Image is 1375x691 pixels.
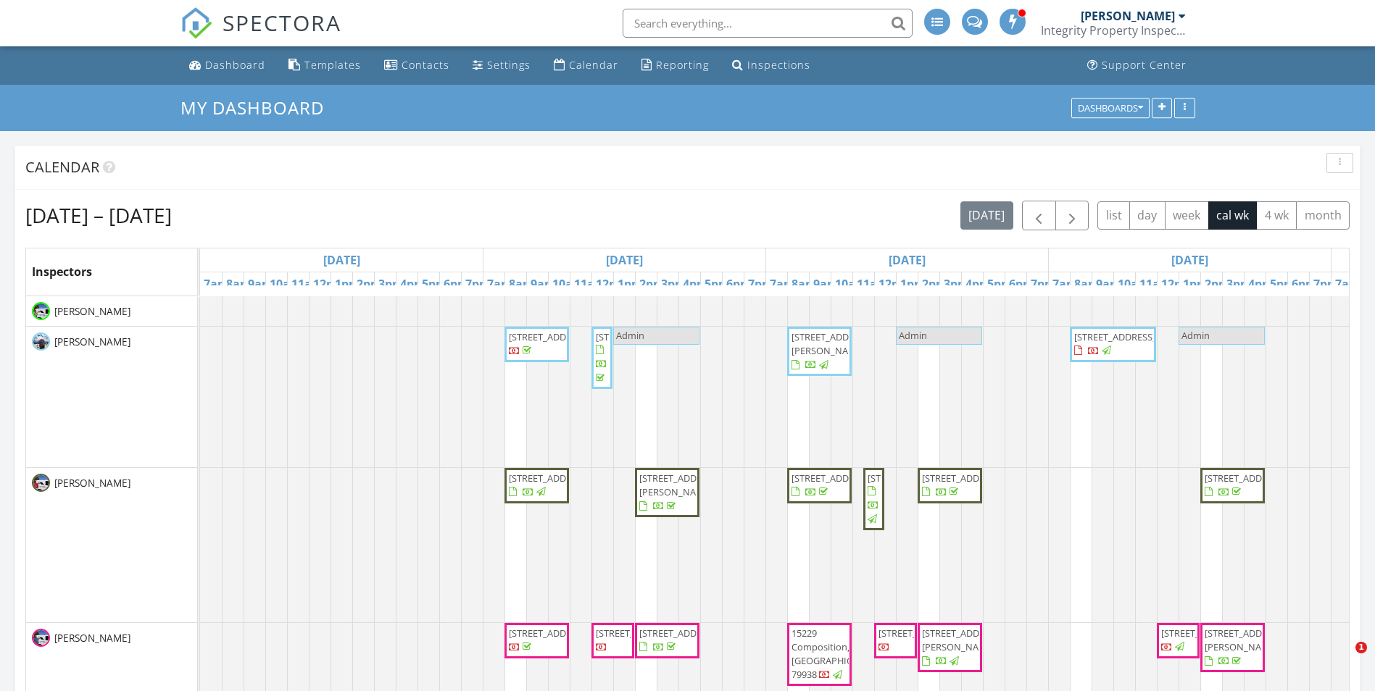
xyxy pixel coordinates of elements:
[32,332,50,351] img: ae85b62e3b0b48b18ab3712479a278d8.jpeg
[548,52,624,79] a: Calendar
[440,272,473,296] a: 6pm
[1102,58,1187,72] div: Support Center
[1074,330,1155,343] span: [STREET_ADDRESS]
[244,272,277,296] a: 9am
[1208,201,1258,230] button: cal wk
[614,272,647,296] a: 1pm
[1027,272,1060,296] a: 7pm
[180,96,336,120] a: My Dashboard
[51,304,133,319] span: [PERSON_NAME]
[483,272,516,296] a: 7am
[51,476,133,490] span: [PERSON_NAME]
[1245,272,1277,296] a: 4pm
[744,272,777,296] a: 7pm
[1078,103,1143,113] div: Dashboards
[549,272,588,296] a: 10am
[25,157,99,177] span: Calendar
[878,627,960,640] span: [STREET_ADDRESS]
[223,272,255,296] a: 8am
[657,272,690,296] a: 3pm
[1310,272,1342,296] a: 7pm
[984,272,1016,296] a: 5pm
[1168,248,1212,272] a: Go to August 27, 2025
[1326,642,1361,677] iframe: Intercom live chat
[527,272,560,296] a: 9am
[25,201,172,230] h2: [DATE] – [DATE]
[1355,642,1367,653] span: 1
[32,474,50,492] img: dsc_0558.jpg
[1201,272,1234,296] a: 2pm
[899,329,927,342] span: Admin
[32,629,50,647] img: dsc_0555.jpg
[180,20,341,50] a: SPECTORA
[1129,201,1166,230] button: day
[1071,98,1150,118] button: Dashboards
[509,472,590,485] span: [STREET_ADDRESS]
[1181,329,1210,342] span: Admin
[183,52,271,79] a: Dashboard
[396,272,429,296] a: 4pm
[1288,272,1321,296] a: 6pm
[1161,627,1242,640] span: [STREET_ADDRESS]
[747,58,810,72] div: Inspections
[679,272,712,296] a: 4pm
[1223,272,1255,296] a: 3pm
[569,58,618,72] div: Calendar
[897,272,929,296] a: 1pm
[639,472,720,498] span: [STREET_ADDRESS][PERSON_NAME]
[792,472,873,485] span: [STREET_ADDRESS]
[32,302,50,320] img: dsc_0549.jpg
[831,272,871,296] a: 10am
[505,272,538,296] a: 8am
[375,272,407,296] a: 3pm
[602,248,647,272] a: Go to August 25, 2025
[1055,201,1089,230] button: Next
[810,272,842,296] a: 9am
[266,272,305,296] a: 10am
[1092,272,1125,296] a: 9am
[940,272,973,296] a: 3pm
[1041,23,1186,38] div: Integrity Property Inspections
[922,627,1003,653] span: [STREET_ADDRESS][PERSON_NAME]
[1332,272,1364,296] a: 7am
[1256,201,1297,230] button: 4 wk
[853,272,892,296] a: 11am
[418,272,451,296] a: 5pm
[1022,201,1056,230] button: Previous
[223,7,341,38] span: SPECTORA
[1097,201,1130,230] button: list
[792,627,883,682] span: 15229 Composition, [GEOGRAPHIC_DATA] 79938
[596,330,677,343] span: [STREET_ADDRESS]
[623,9,913,38] input: Search everything...
[353,272,386,296] a: 2pm
[788,272,821,296] a: 8am
[509,627,590,640] span: [STREET_ADDRESS]
[656,58,709,72] div: Reporting
[636,272,668,296] a: 2pm
[509,330,590,343] span: [STREET_ADDRESS]
[320,248,364,272] a: Go to August 24, 2025
[402,58,449,72] div: Contacts
[378,52,455,79] a: Contacts
[283,52,367,79] a: Templates
[1114,272,1153,296] a: 10am
[792,330,873,357] span: [STREET_ADDRESS][PERSON_NAME]
[960,201,1013,230] button: [DATE]
[32,264,92,280] span: Inspectors
[885,248,929,272] a: Go to August 26, 2025
[726,52,816,79] a: Inspections
[1205,627,1286,653] span: [STREET_ADDRESS][PERSON_NAME]
[1005,272,1038,296] a: 6pm
[922,472,1003,485] span: [STREET_ADDRESS]
[723,272,755,296] a: 6pm
[1081,52,1192,79] a: Support Center
[1165,201,1209,230] button: week
[918,272,951,296] a: 2pm
[766,272,799,296] a: 7am
[596,627,677,640] span: [STREET_ADDRESS]
[1296,201,1350,230] button: month
[51,335,133,349] span: [PERSON_NAME]
[310,272,349,296] a: 12pm
[1205,472,1286,485] span: [STREET_ADDRESS]
[636,52,715,79] a: Reporting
